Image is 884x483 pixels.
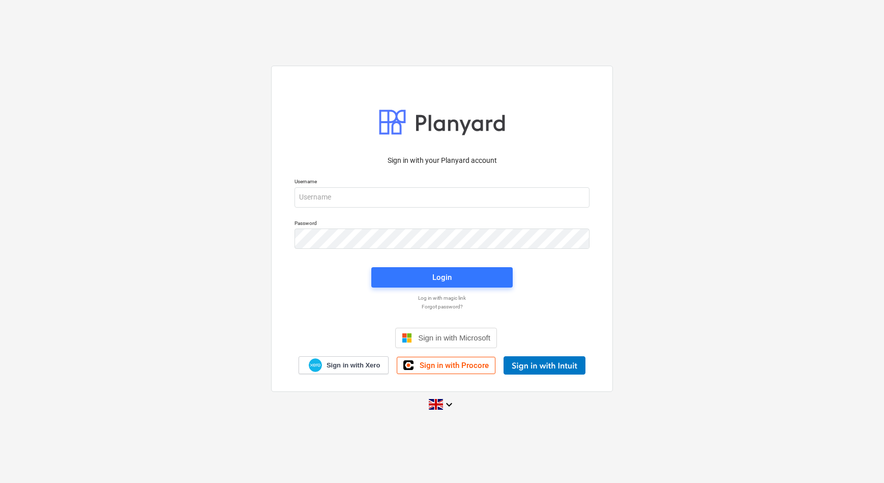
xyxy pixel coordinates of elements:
p: Sign in with your Planyard account [294,155,590,166]
p: Username [294,178,590,187]
img: Xero logo [309,358,322,372]
span: Sign in with Microsoft [418,333,490,342]
a: Forgot password? [289,303,595,310]
span: Sign in with Procore [420,361,489,370]
p: Password [294,220,590,229]
div: Login [432,271,452,284]
a: Sign in with Xero [299,356,389,374]
span: Sign in with Xero [327,361,380,370]
a: Log in with magic link [289,295,595,301]
i: keyboard_arrow_down [443,399,455,411]
a: Sign in with Procore [397,357,495,374]
input: Username [294,187,590,208]
button: Login [371,267,513,288]
img: Microsoft logo [402,333,412,343]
